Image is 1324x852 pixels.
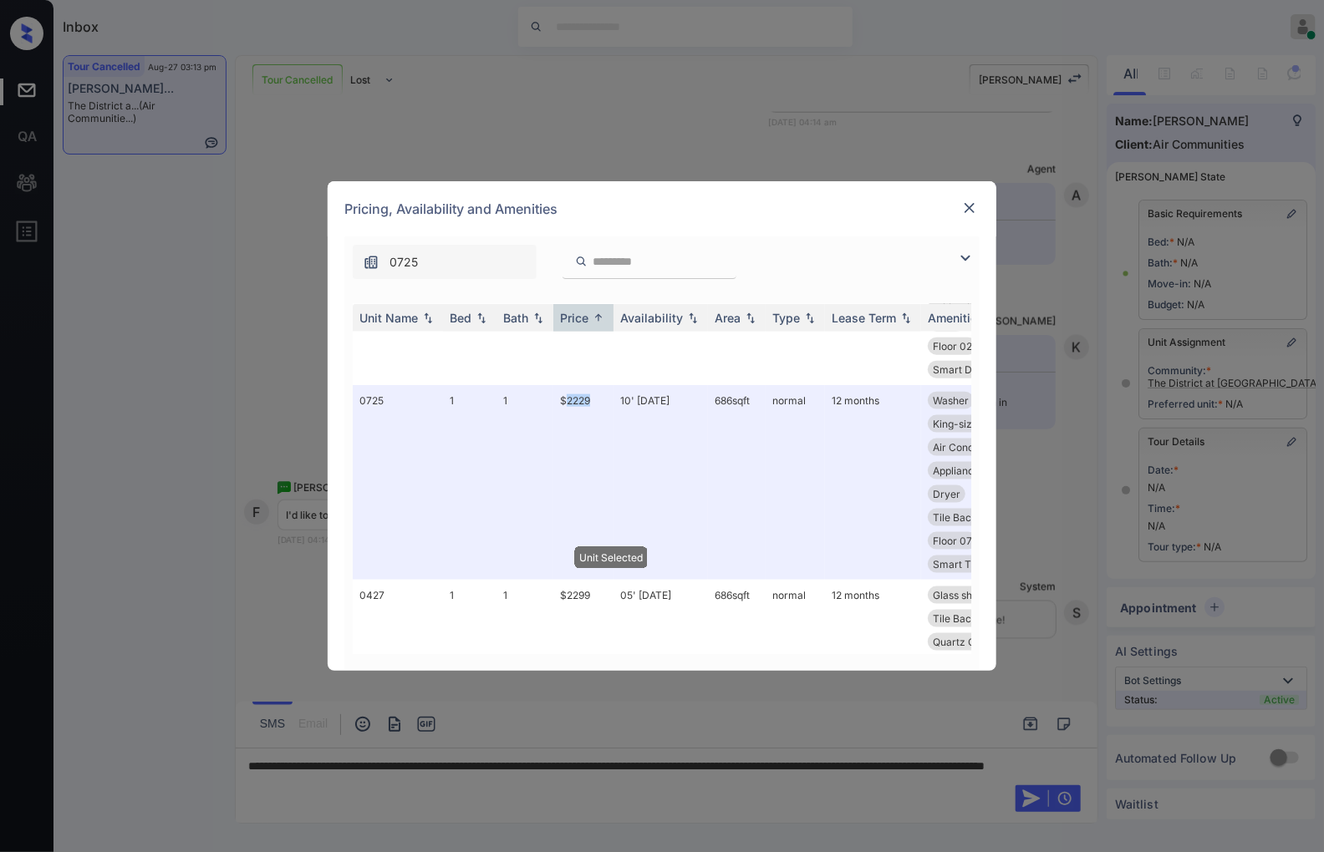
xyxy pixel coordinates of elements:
[363,254,379,271] img: icon-zuma
[450,311,471,325] div: Bed
[443,580,496,751] td: 1
[715,311,741,325] div: Area
[553,385,614,580] td: $2229
[614,385,708,580] td: 10' [DATE]
[328,181,996,236] div: Pricing, Availability and Amenities
[802,312,818,324] img: sorting
[766,580,825,751] td: normal
[353,385,443,580] td: 0725
[933,535,972,547] span: Floor 07
[933,441,1010,454] span: Air Conditionin...
[933,636,1017,648] span: Quartz Countert...
[359,311,418,325] div: Unit Name
[898,312,914,324] img: sorting
[933,511,1007,524] span: Tile Backsplash
[933,488,960,500] span: Dryer
[933,418,1016,430] span: King-size bedro...
[766,385,825,580] td: normal
[530,312,547,324] img: sorting
[620,311,683,325] div: Availability
[496,385,553,580] td: 1
[772,311,800,325] div: Type
[496,580,553,751] td: 1
[933,558,1024,571] span: Smart Thermosta...
[685,312,701,324] img: sorting
[825,580,921,751] td: 12 months
[933,363,1014,376] span: Smart Door Lock
[553,580,614,751] td: $2299
[503,311,528,325] div: Bath
[575,254,588,269] img: icon-zuma
[933,589,1001,601] span: Glass showers
[832,311,896,325] div: Lease Term
[961,200,978,216] img: close
[614,580,708,751] td: 05' [DATE]
[443,385,496,580] td: 1
[708,580,766,751] td: 686 sqft
[420,312,436,324] img: sorting
[473,312,490,324] img: sorting
[933,394,969,407] span: Washer
[590,312,607,324] img: sorting
[560,311,588,325] div: Price
[708,385,766,580] td: 686 sqft
[742,312,759,324] img: sorting
[825,385,921,580] td: 12 months
[933,340,972,352] span: Floor 02
[955,248,975,268] img: icon-zuma
[928,311,984,325] div: Amenities
[933,612,1007,625] span: Tile Backsplash
[390,253,418,271] span: 0725
[933,464,1013,477] span: Appliances Stai...
[353,580,443,751] td: 0427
